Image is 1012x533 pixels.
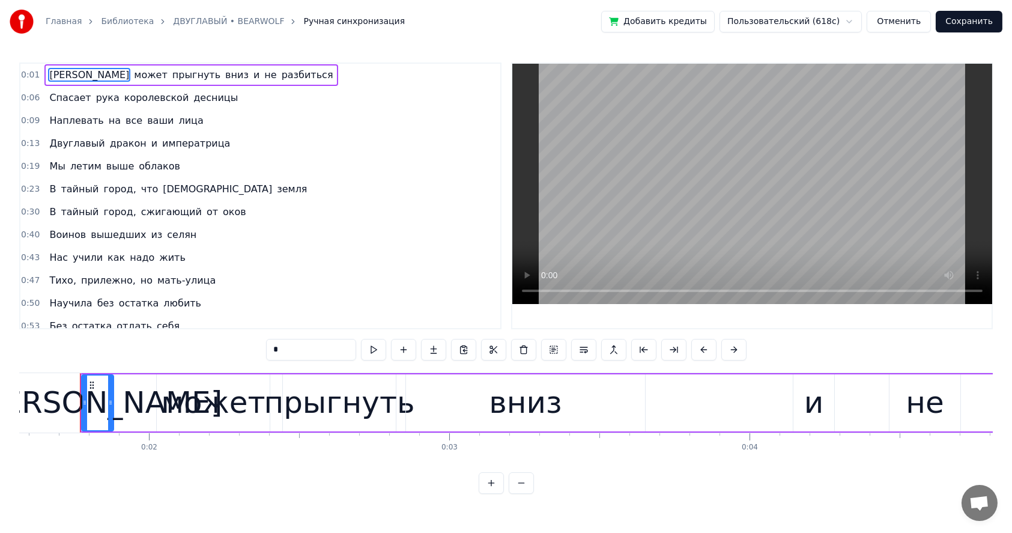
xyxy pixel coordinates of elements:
[102,182,137,196] span: город,
[489,380,562,425] div: вниз
[48,319,68,333] span: Без
[69,159,103,173] span: летим
[21,206,40,218] span: 0:30
[133,68,168,82] span: может
[161,136,231,150] span: императрица
[21,92,40,104] span: 0:06
[48,296,93,310] span: Научила
[158,251,187,264] span: жить
[123,91,190,105] span: королевской
[156,319,181,333] span: себя
[129,251,156,264] span: надо
[46,16,405,28] nav: breadcrumb
[106,251,126,264] span: как
[156,273,217,287] span: мать-улица
[177,114,204,127] span: лица
[936,11,1002,32] button: Сохранить
[166,228,198,242] span: селян
[141,443,157,452] div: 0:02
[46,16,82,28] a: Главная
[140,182,160,196] span: что
[162,296,202,310] span: любить
[48,91,92,105] span: Спасает
[21,229,40,241] span: 0:40
[101,16,154,28] a: Библиотека
[10,10,34,34] img: youka
[138,159,181,173] span: облаков
[59,182,100,196] span: тайный
[102,205,137,219] span: город,
[48,182,57,196] span: В
[264,380,414,425] div: прыгнуть
[21,160,40,172] span: 0:19
[21,252,40,264] span: 0:43
[21,183,40,195] span: 0:23
[906,380,944,425] div: не
[21,69,40,81] span: 0:01
[48,68,130,82] span: [PERSON_NAME]
[162,182,273,196] span: [DEMOGRAPHIC_DATA]
[48,205,57,219] span: В
[48,136,106,150] span: Двуглавый
[71,319,114,333] span: остатка
[303,16,405,28] span: Ручная синхронизация
[601,11,715,32] button: Добавить кредиты
[59,205,100,219] span: тайный
[222,205,247,219] span: оков
[962,485,998,521] div: Открытый чат
[146,114,175,127] span: ваши
[192,91,239,105] span: десницы
[96,296,115,310] span: без
[441,443,458,452] div: 0:03
[109,136,148,150] span: дракон
[224,68,250,82] span: вниз
[80,273,137,287] span: прилежно,
[71,251,104,264] span: учили
[263,68,277,82] span: не
[150,136,159,150] span: и
[118,296,160,310] span: остатка
[21,320,40,332] span: 0:53
[21,138,40,150] span: 0:13
[48,228,87,242] span: Воинов
[95,91,121,105] span: рука
[124,114,144,127] span: все
[171,68,222,82] span: прыгнуть
[115,319,153,333] span: отдать
[21,297,40,309] span: 0:50
[139,273,154,287] span: но
[48,159,66,173] span: Мы
[205,205,219,219] span: от
[105,159,136,173] span: выше
[108,114,122,127] span: на
[804,380,824,425] div: и
[21,115,40,127] span: 0:09
[140,205,203,219] span: сжигающий
[48,251,69,264] span: Нас
[48,273,77,287] span: Тихо,
[48,114,105,127] span: Наплевать
[867,11,931,32] button: Отменить
[742,443,758,452] div: 0:04
[280,68,335,82] span: разбиться
[21,275,40,287] span: 0:47
[150,228,163,242] span: из
[276,182,308,196] span: земля
[252,68,261,82] span: и
[173,16,284,28] a: ДВУГЛАВЫЙ • BEARWOLF
[89,228,147,242] span: вышедших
